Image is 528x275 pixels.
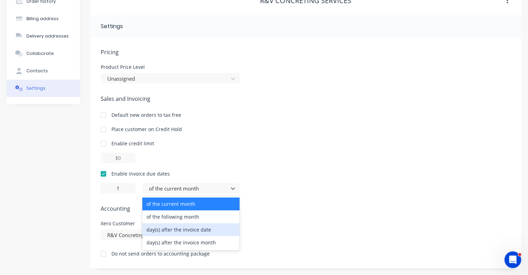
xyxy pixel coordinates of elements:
[101,48,511,56] span: Pricing
[111,111,181,119] div: Default new orders to tax free
[504,251,521,268] iframe: Intercom live chat
[111,140,154,147] div: Enable credit limit
[101,95,511,103] span: Sales and Invoicing
[142,223,240,236] div: day(s) after the invoice date
[142,236,240,249] div: day(s) after the invoice month
[101,204,511,213] span: Accounting
[101,153,135,163] input: $0
[26,33,69,39] div: Delivery addresses
[26,50,54,57] div: Collaborate
[26,68,48,74] div: Contacts
[7,80,80,97] button: Settings
[7,45,80,62] button: Collaborate
[7,27,80,45] button: Delivery addresses
[101,22,123,31] div: Settings
[101,221,240,226] div: Xero Customer
[142,197,240,210] div: of the current month
[7,10,80,27] button: Billing address
[111,126,182,133] div: Place customer on Credit Hold
[26,85,45,91] div: Settings
[142,210,240,223] div: of the following month
[7,62,80,80] button: Contacts
[111,250,210,257] div: Do not send orders to accounting package
[101,65,240,70] div: Product Price Level
[101,183,135,193] input: 0
[111,170,170,177] div: Enable invoice due dates
[26,16,59,22] div: Billing address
